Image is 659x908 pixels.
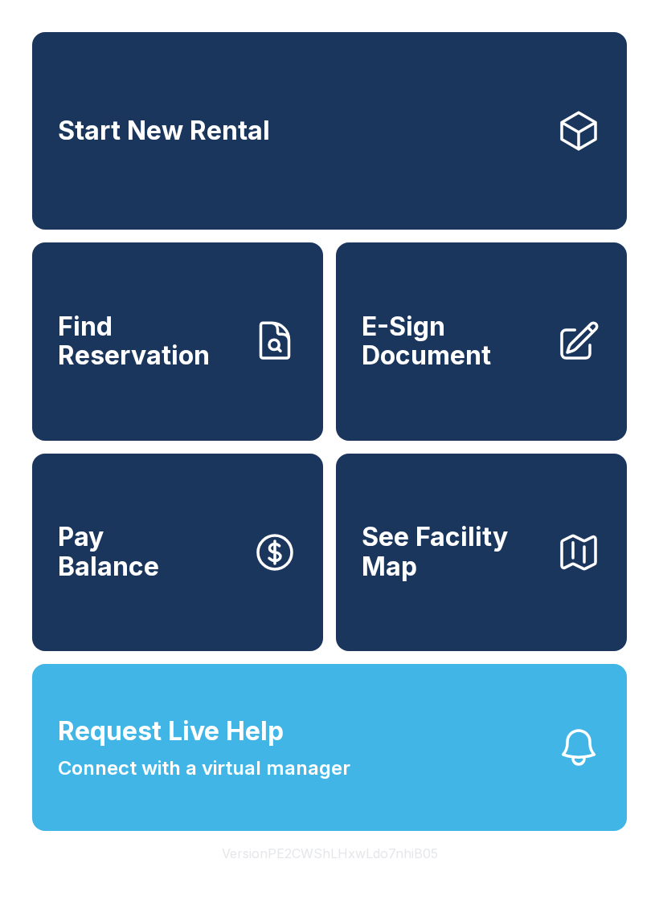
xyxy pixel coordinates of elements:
a: Start New Rental [32,32,627,230]
span: See Facility Map [362,523,543,581]
span: Start New Rental [58,116,270,146]
a: E-Sign Document [336,242,627,440]
span: Find Reservation [58,312,239,371]
button: Request Live HelpConnect with a virtual manager [32,664,627,831]
button: See Facility Map [336,454,627,651]
span: Pay Balance [58,523,159,581]
span: Request Live Help [58,712,284,751]
a: PayBalance [32,454,323,651]
span: Connect with a virtual manager [58,754,350,783]
button: VersionPE2CWShLHxwLdo7nhiB05 [209,831,451,876]
a: Find Reservation [32,242,323,440]
span: E-Sign Document [362,312,543,371]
